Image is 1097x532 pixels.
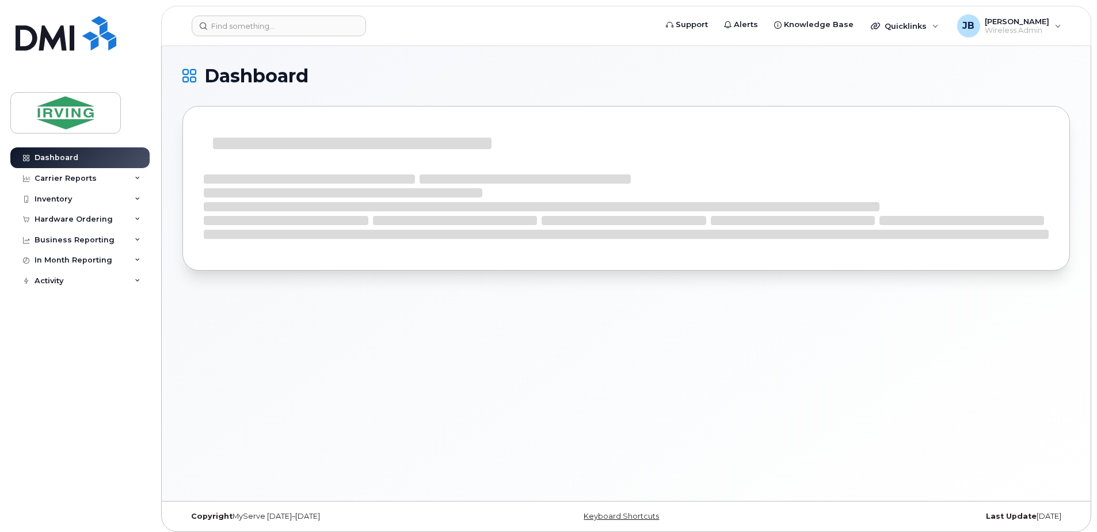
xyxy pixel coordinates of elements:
div: MyServe [DATE]–[DATE] [182,512,478,521]
strong: Last Update [986,512,1037,520]
strong: Copyright [191,512,233,520]
span: Dashboard [204,67,308,85]
a: Keyboard Shortcuts [584,512,659,520]
div: [DATE] [774,512,1070,521]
